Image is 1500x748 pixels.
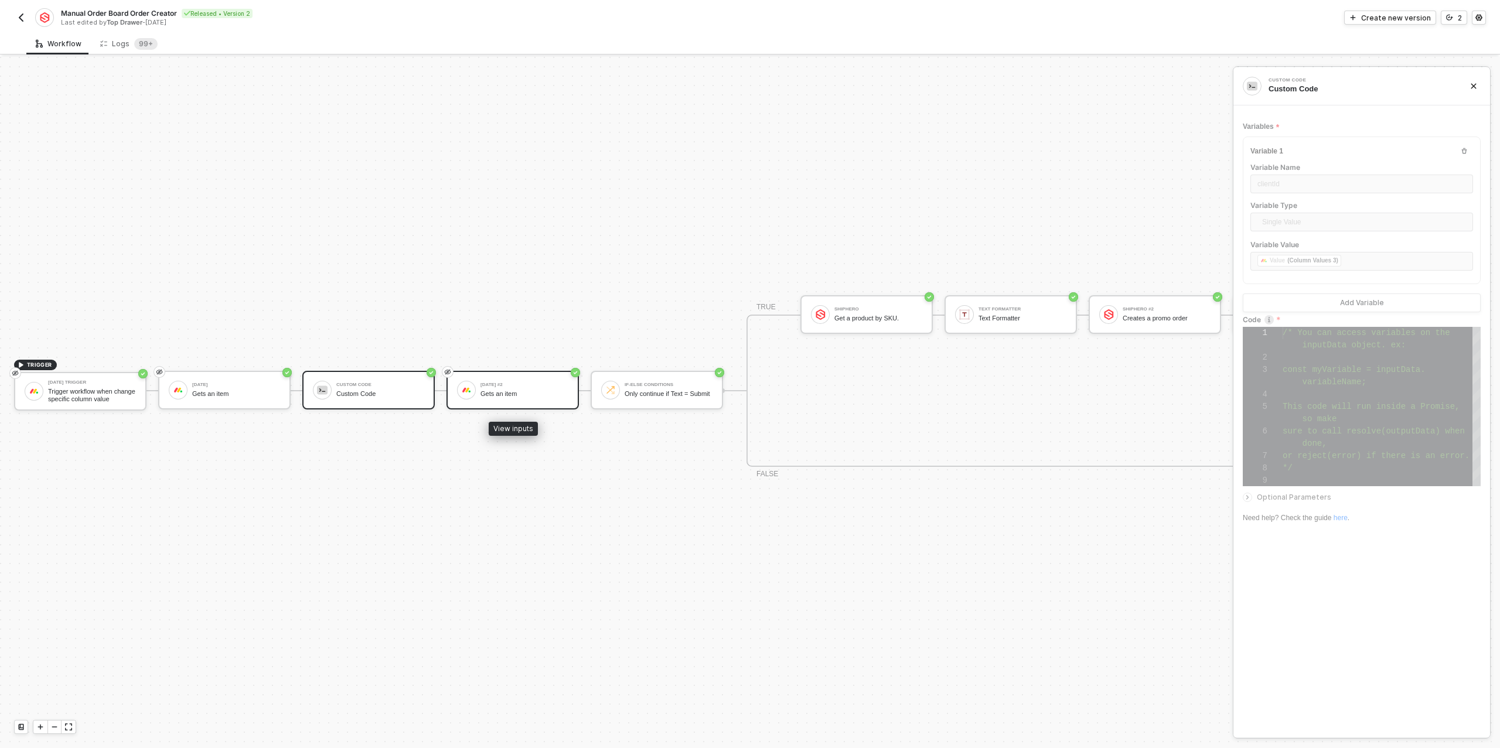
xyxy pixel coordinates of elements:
[61,8,177,18] span: Manual Order Board Order Creator
[192,382,280,387] div: [DATE]
[39,12,49,23] img: integration-icon
[1334,514,1348,522] a: here
[134,38,158,50] sup: 105
[1243,513,1481,523] div: Need help? Check the guide .
[625,390,712,398] div: Only continue if Text = Submit
[444,367,451,377] span: eye-invisible
[192,390,280,398] div: Gets an item
[1269,78,1444,83] div: Custom Code
[1123,315,1211,322] div: Creates a promo order
[1303,414,1337,423] span: so make
[1250,200,1473,210] label: Variable Type
[1250,146,1283,156] div: Variable 1
[51,723,58,730] span: icon-minus
[48,380,136,385] div: [DATE] Trigger
[959,309,970,320] img: icon
[61,18,749,27] div: Last edited by - [DATE]
[1243,327,1267,339] div: 1
[1243,351,1267,364] div: 2
[1269,84,1451,94] div: Custom Code
[834,307,922,312] div: ShipHero
[1264,315,1274,325] img: icon-info
[1243,450,1267,462] div: 7
[336,390,424,398] div: Custom Code
[1475,14,1482,21] span: icon-settings
[1243,425,1267,438] div: 6
[427,368,436,377] span: icon-success-page
[925,292,934,302] span: icon-success-page
[1349,14,1356,21] span: icon-play
[173,385,183,395] img: icon
[16,13,26,22] img: back
[1340,298,1384,308] div: Add Variable
[480,382,568,387] div: [DATE] #2
[48,388,136,402] div: Trigger workflow when change specific column value
[605,385,616,395] img: icon
[979,307,1066,312] div: Text Formatter
[625,382,712,387] div: If-Else Conditions
[1283,451,1470,460] span: or reject(error) if there is an error.
[282,368,292,377] span: icon-success-page
[461,385,472,395] img: icon
[1283,426,1465,436] span: sure to call resolve(outputData) when
[815,309,826,320] img: icon
[480,390,568,398] div: Gets an item
[1250,162,1473,172] label: Variable Name
[1283,365,1426,374] span: const myVariable = inputData.
[1262,213,1466,231] span: Single Value
[317,385,328,395] img: icon
[979,315,1066,322] div: Text Formatter
[834,315,922,322] div: Get a product by SKU.
[1243,401,1267,413] div: 5
[14,11,28,25] button: back
[1123,307,1211,312] div: ShipHero #2
[1069,292,1078,302] span: icon-success-page
[1303,340,1406,350] span: inputData object. ex:
[1458,13,1462,23] div: 2
[1446,14,1453,21] span: icon-versioning
[100,38,158,50] div: Logs
[1243,388,1267,401] div: 4
[1283,328,1450,337] span: /* You can access variables on the
[1303,439,1327,448] span: done,
[1247,81,1257,91] img: integration-icon
[1441,11,1467,25] button: 2
[1470,83,1477,90] span: icon-close
[29,386,39,397] img: icon
[1243,119,1279,134] span: Variables
[1243,364,1267,376] div: 3
[1243,474,1267,487] div: 9
[336,382,424,387] div: Custom Code
[489,422,538,436] div: View inputs
[1283,402,1460,411] span: This code will run inside a Promise,
[1243,462,1267,474] div: 8
[756,469,778,480] div: FALSE
[107,18,142,26] span: Top Drawer
[138,369,148,378] span: icon-success-page
[36,39,81,49] div: Workflow
[1257,493,1331,501] span: Optional Parameters
[156,367,163,377] span: eye-invisible
[12,368,19,378] span: eye-invisible
[1243,293,1481,312] button: Add Variable
[1213,292,1222,302] span: icon-success-page
[1250,240,1473,250] label: Variable Value
[1303,377,1366,387] span: variableName;
[1103,309,1114,320] img: icon
[1243,315,1481,325] label: Code
[571,368,580,377] span: icon-success-page
[182,9,253,18] div: Released • Version 2
[37,723,44,730] span: icon-play
[1344,11,1436,25] button: Create new version
[1361,13,1431,23] div: Create new version
[1244,494,1251,501] span: icon-arrow-right-small
[1243,491,1481,504] div: Optional Parameters
[18,361,25,368] span: icon-play
[27,360,52,370] span: TRIGGER
[756,302,776,313] div: TRUE
[65,723,72,730] span: icon-expand
[1260,257,1267,264] img: fieldIcon
[715,368,724,377] span: icon-success-page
